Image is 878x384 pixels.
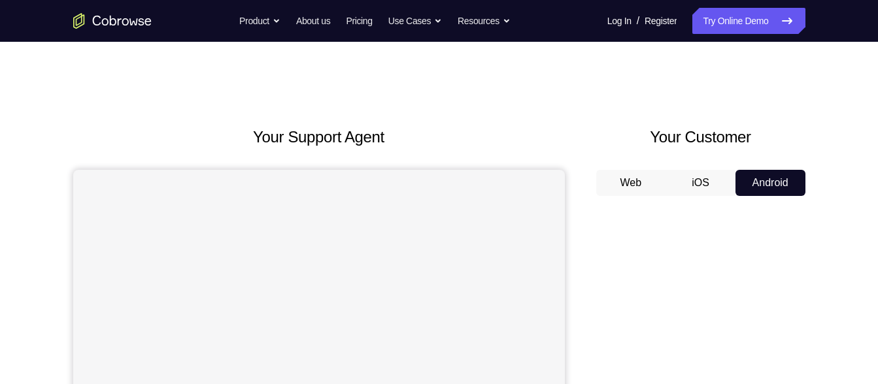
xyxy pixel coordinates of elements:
a: Try Online Demo [692,8,805,34]
a: Pricing [346,8,372,34]
a: Go to the home page [73,13,152,29]
a: Register [645,8,677,34]
button: Android [735,170,805,196]
span: / [637,13,639,29]
h2: Your Support Agent [73,125,565,149]
a: About us [296,8,330,34]
h2: Your Customer [596,125,805,149]
button: Resources [458,8,511,34]
button: Web [596,170,666,196]
a: Log In [607,8,632,34]
button: Use Cases [388,8,442,34]
button: Product [239,8,280,34]
button: iOS [666,170,735,196]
